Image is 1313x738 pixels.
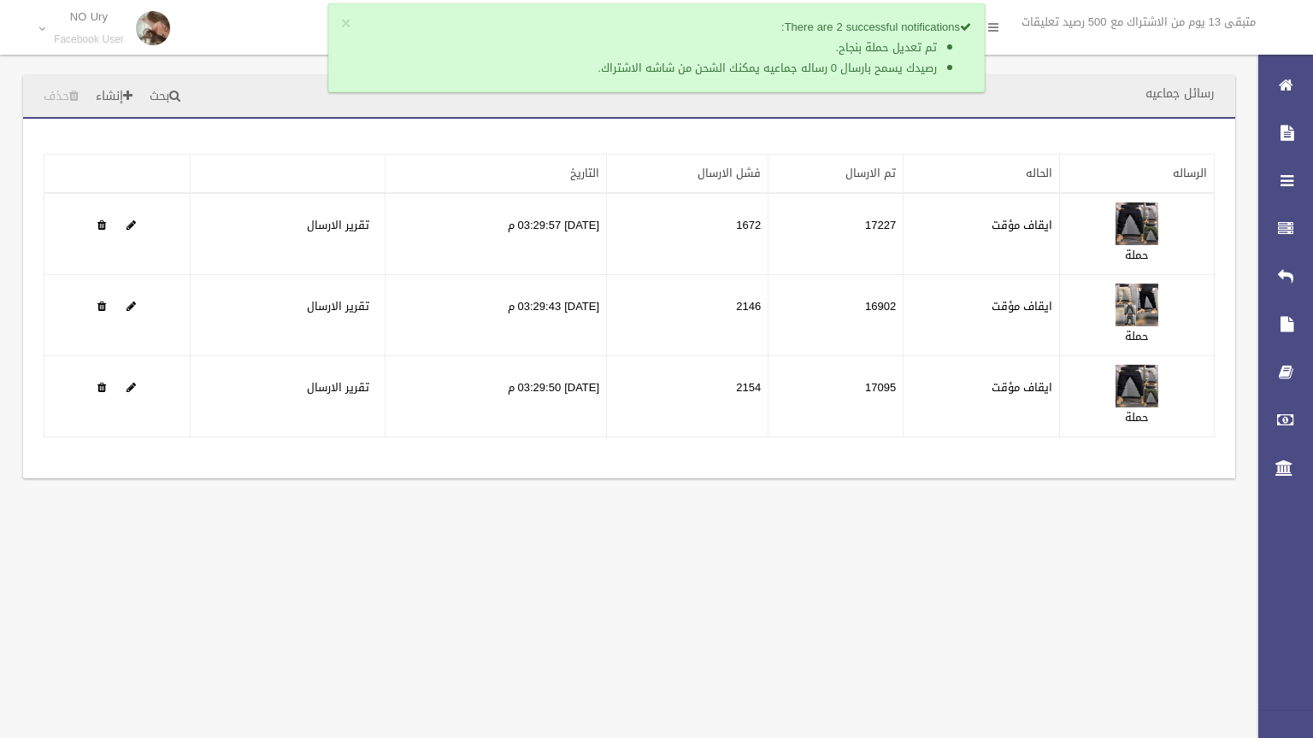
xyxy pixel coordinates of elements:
a: حملة [1125,407,1149,428]
td: [DATE] 03:29:43 م [386,275,607,356]
a: التاريخ [570,162,599,184]
td: 17095 [768,356,904,437]
a: إنشاء [89,81,139,113]
img: 638919284955206840.jpeg [1116,202,1158,245]
th: الرساله [1060,155,1215,194]
img: 638919283742859911.jpeg [1116,365,1158,407]
label: ايقاف مؤقت [992,215,1052,236]
header: رسائل جماعيه [1125,77,1235,110]
button: × [341,15,350,32]
small: Facebook User [54,33,124,46]
td: [DATE] 03:29:57 م [386,193,607,275]
td: 2154 [607,356,768,437]
a: بحث [143,81,187,113]
td: 1672 [607,193,768,275]
a: حملة [1125,244,1149,266]
a: Edit [127,377,136,398]
label: ايقاف مؤقت [992,378,1052,398]
a: Edit [127,296,136,317]
li: رصيدك يسمح بارسال 0 رساله جماعيه يمكنك الشحن من شاشه الاشتراك. [373,58,937,79]
td: [DATE] 03:29:50 م [386,356,607,437]
a: Edit [1116,214,1158,236]
a: فشل الارسال [698,162,761,184]
a: حملة [1125,325,1149,347]
a: تم الارسال [845,162,896,184]
a: تقرير الارسال [307,214,369,236]
strong: There are 2 successful notifications: [781,16,971,38]
td: 17227 [768,193,904,275]
td: 16902 [768,275,904,356]
p: NO Ury [54,10,124,23]
a: Edit [1116,296,1158,317]
a: Edit [127,214,136,236]
td: 2146 [607,275,768,356]
label: ايقاف مؤقت [992,296,1052,317]
a: تقرير الارسال [307,377,369,398]
li: تم تعديل حملة بنجاح. [373,38,937,58]
a: تقرير الارسال [307,296,369,317]
a: Edit [1116,377,1158,398]
th: الحاله [904,155,1060,194]
img: 638919280461922325.jpeg [1116,284,1158,326]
